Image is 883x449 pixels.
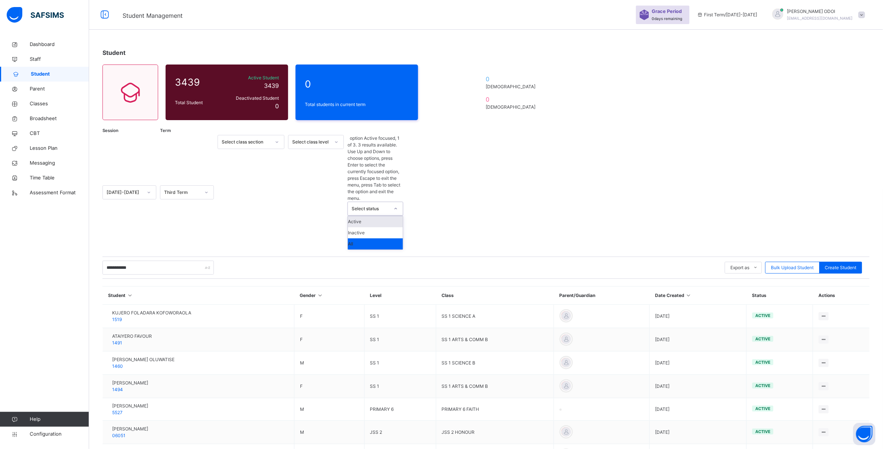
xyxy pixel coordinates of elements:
[486,83,539,90] span: [DEMOGRAPHIC_DATA]
[173,98,224,108] div: Total Student
[294,421,365,444] td: M
[352,205,390,212] div: Select status
[30,56,89,63] span: Staff
[30,145,89,152] span: Lesson Plan
[7,7,64,23] img: safsims
[348,216,403,227] div: Active
[436,398,554,421] td: PRIMARY 6 FAITH
[685,293,692,298] i: Sort in Ascending Order
[30,416,89,423] span: Help
[787,8,853,15] span: [PERSON_NAME] ODOI
[160,128,171,134] span: Term
[825,264,857,271] span: Create Student
[364,421,436,444] td: JSS 2
[103,287,294,305] th: Student
[486,75,539,83] span: 0
[364,351,436,375] td: SS 1
[364,305,436,328] td: SS 1
[30,189,89,197] span: Assessment Format
[731,264,750,271] span: Export as
[294,351,365,375] td: M
[813,287,870,305] th: Actions
[649,398,747,421] td: [DATE]
[264,82,279,89] span: 3439
[364,375,436,398] td: SS 1
[436,421,554,444] td: JSS 2 HONOUR
[436,305,554,328] td: SS 1 SCIENCE A
[305,101,409,108] span: Total students in current term
[226,95,279,102] span: Deactivated Student
[364,287,436,305] th: Level
[107,189,143,196] div: [DATE]-[DATE]
[486,104,539,110] span: [DEMOGRAPHIC_DATA]
[31,70,89,78] span: Student
[294,287,365,305] th: Gender
[127,293,133,298] i: Sort in Ascending Order
[747,287,813,305] th: Status
[294,398,365,421] td: M
[112,356,175,363] span: [PERSON_NAME] OLUWATISE
[112,387,123,392] span: 1494
[275,102,279,110] span: 0
[30,174,89,182] span: Time Table
[30,159,89,167] span: Messaging
[755,336,770,341] span: active
[30,430,89,438] span: Configuration
[649,351,747,375] td: [DATE]
[294,375,365,398] td: F
[348,238,403,250] div: All
[640,10,649,20] img: sticker-purple.71386a28dfed39d6af7621340158ba97.svg
[649,287,747,305] th: Date Created
[697,11,757,18] span: session/term information
[30,130,89,137] span: CBT
[305,77,409,91] span: 0
[755,383,770,388] span: active
[486,95,539,104] span: 0
[112,380,148,386] span: [PERSON_NAME]
[364,398,436,421] td: PRIMARY 6
[787,16,853,20] span: [EMAIL_ADDRESS][DOMAIN_NAME]
[436,375,554,398] td: SS 1 ARTS & COMM B
[755,406,770,411] span: active
[649,375,747,398] td: [DATE]
[102,128,118,134] span: Session
[364,328,436,351] td: SS 1
[853,423,876,445] button: Open asap
[123,12,183,19] span: Student Management
[436,287,554,305] th: Class
[755,360,770,365] span: active
[294,328,365,351] td: F
[294,305,365,328] td: F
[348,135,400,201] span: option Active focused, 1 of 3. 3 results available. Use Up and Down to choose options, press Ente...
[436,351,554,375] td: SS 1 SCIENCE B
[112,333,152,340] span: ATAIYERO FAVOUR
[755,313,770,318] span: active
[222,139,271,145] div: Select class section
[292,139,330,145] div: Select class level
[649,305,747,328] td: [DATE]
[30,41,89,48] span: Dashboard
[652,8,682,15] span: Grace Period
[317,293,323,298] i: Sort in Ascending Order
[112,340,122,346] span: 1491
[30,85,89,93] span: Parent
[175,75,222,89] span: 3439
[112,317,122,322] span: 1519
[102,49,126,56] span: Student
[649,421,747,444] td: [DATE]
[554,287,649,305] th: Parent/Guardian
[649,328,747,351] td: [DATE]
[112,410,123,415] span: 5527
[436,328,554,351] td: SS 1 ARTS & COMM B
[652,16,682,21] span: 0 days remaining
[112,403,148,409] span: [PERSON_NAME]
[30,100,89,108] span: Classes
[112,426,148,432] span: [PERSON_NAME]
[755,429,770,434] span: active
[112,363,123,369] span: 1460
[226,75,279,81] span: Active Student
[765,8,869,22] div: EMMANUELODOI
[771,264,814,271] span: Bulk Upload Student
[112,433,126,438] span: 06051
[348,227,403,238] div: Inactive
